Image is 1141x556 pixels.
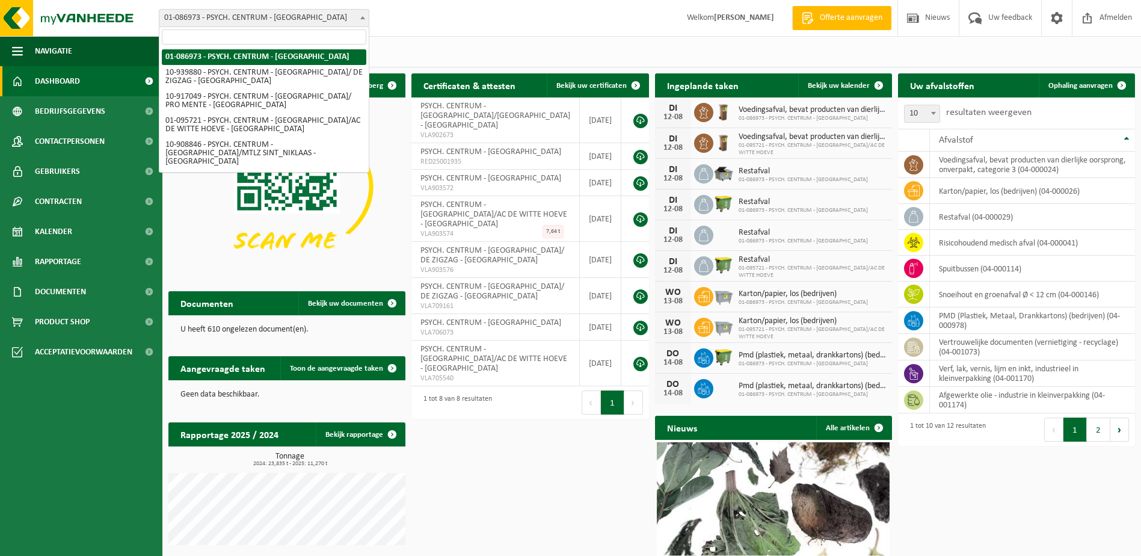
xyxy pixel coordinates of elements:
span: PSYCH. CENTRUM - [GEOGRAPHIC_DATA]/ DE ZIGZAG - [GEOGRAPHIC_DATA] [420,246,564,265]
span: Restafval [739,197,868,207]
li: 10-908846 - PSYCH. CENTRUM - [GEOGRAPHIC_DATA]/MTLZ SINT_NIKLAAS - [GEOGRAPHIC_DATA] [162,137,366,170]
span: 2024: 23,835 t - 2025: 11,270 t [174,461,405,467]
span: PSYCH. CENTRUM - [GEOGRAPHIC_DATA]/AC DE WITTE HOEVE - [GEOGRAPHIC_DATA] [420,200,567,229]
p: Geen data beschikbaar. [180,391,393,399]
span: 01-086973 - PSYCH. CENTRUM - [GEOGRAPHIC_DATA] [739,360,886,368]
span: Rapportage [35,247,81,277]
span: Contracten [35,187,82,217]
span: 01-086973 - PSYCH. CENTRUM - ST HIERONYMUS - SINT-NIKLAAS [159,9,369,27]
span: PSYCH. CENTRUM - [GEOGRAPHIC_DATA] [420,318,561,327]
span: Offerte aanvragen [817,12,885,24]
span: Kalender [35,217,72,247]
span: Voedingsafval, bevat producten van dierlijke oorsprong, onverpakt, categorie 3 [739,132,886,142]
li: 01-095721 - PSYCH. CENTRUM - [GEOGRAPHIC_DATA]/AC DE WITTE HOEVE - [GEOGRAPHIC_DATA] [162,113,366,137]
a: Offerte aanvragen [792,6,891,30]
span: Dashboard [35,66,80,96]
div: WO [661,288,685,297]
td: snoeihout en groenafval Ø < 12 cm (04-000146) [930,282,1135,307]
span: Restafval [739,255,886,265]
span: PSYCH. CENTRUM - [GEOGRAPHIC_DATA] [420,174,561,183]
td: karton/papier, los (bedrijven) (04-000026) [930,178,1135,204]
span: 01-095721 - PSYCH. CENTRUM - [GEOGRAPHIC_DATA]/AC DE WITTE HOEVE [739,142,886,156]
span: 01-086973 - PSYCH. CENTRUM - [GEOGRAPHIC_DATA] [739,299,868,306]
button: 1 [601,391,624,415]
button: Verberg [347,73,404,97]
td: [DATE] [580,278,621,314]
span: VLA902673 [420,131,570,140]
a: Bekijk rapportage [316,422,404,446]
div: 12-08 [661,236,685,244]
td: [DATE] [580,170,621,196]
img: Download de VHEPlus App [168,97,405,276]
span: Gebruikers [35,156,80,187]
span: 01-086973 - PSYCH. CENTRUM - [GEOGRAPHIC_DATA] [739,115,886,122]
span: VLA706073 [420,328,570,338]
label: resultaten weergeven [946,108,1032,117]
strong: [PERSON_NAME] [714,13,774,22]
span: Voedingsafval, bevat producten van dierlijke oorsprong, onverpakt, categorie 3 [739,105,886,115]
td: risicohoudend medisch afval (04-000041) [930,230,1135,256]
div: DO [661,349,685,359]
span: Ophaling aanvragen [1048,82,1113,90]
button: Next [624,391,643,415]
div: DI [661,165,685,175]
span: Restafval [739,228,868,238]
button: 2 [1087,418,1110,442]
img: WB-1100-HPE-GN-50 [713,347,734,367]
span: Karton/papier, los (bedrijven) [739,289,868,299]
span: Pmd (plastiek, metaal, drankkartons) (bedrijven) [739,381,886,391]
h2: Certificaten & attesten [411,73,527,97]
div: 12-08 [661,205,685,214]
div: 14-08 [661,389,685,398]
div: DI [661,226,685,236]
span: 01-086973 - PSYCH. CENTRUM - [GEOGRAPHIC_DATA] [739,238,868,245]
div: 12-08 [661,144,685,152]
span: 01-086973 - PSYCH. CENTRUM - [GEOGRAPHIC_DATA] [739,391,886,398]
span: PSYCH. CENTRUM - [GEOGRAPHIC_DATA]/[GEOGRAPHIC_DATA] - [GEOGRAPHIC_DATA] [420,102,570,130]
span: PSYCH. CENTRUM - [GEOGRAPHIC_DATA]/AC DE WITTE HOEVE - [GEOGRAPHIC_DATA] [420,345,567,373]
td: spuitbussen (04-000114) [930,256,1135,282]
span: Restafval [739,167,868,176]
span: Bekijk uw kalender [808,82,870,90]
h2: Ingeplande taken [655,73,751,97]
button: 1 [1063,418,1087,442]
span: 01-086973 - PSYCH. CENTRUM - [GEOGRAPHIC_DATA] [739,207,868,214]
div: DO [661,380,685,389]
li: 01-086973 - PSYCH. CENTRUM - [GEOGRAPHIC_DATA] [162,49,366,65]
h2: Aangevraagde taken [168,356,277,380]
a: Bekijk uw documenten [298,291,404,315]
div: 12-08 [661,113,685,122]
span: Acceptatievoorwaarden [35,337,132,367]
span: Bekijk uw certificaten [556,82,627,90]
a: Toon de aangevraagde taken [280,356,404,380]
div: WO [661,318,685,328]
span: Contactpersonen [35,126,105,156]
div: DI [661,196,685,205]
span: 01-086973 - PSYCH. CENTRUM - ST HIERONYMUS - SINT-NIKLAAS [159,10,369,26]
td: [DATE] [580,196,621,242]
span: 01-095721 - PSYCH. CENTRUM - [GEOGRAPHIC_DATA]/AC DE WITTE HOEVE [739,265,886,279]
a: Bekijk uw kalender [798,73,891,97]
span: 01-086973 - PSYCH. CENTRUM - [GEOGRAPHIC_DATA] [739,176,868,184]
a: Bekijk uw certificaten [547,73,648,97]
img: WB-0140-HPE-BN-01 [713,132,734,152]
h2: Uw afvalstoffen [898,73,986,97]
button: Previous [1044,418,1063,442]
span: Bekijk uw documenten [308,300,383,307]
td: vertrouwelijke documenten (vernietiging - recyclage) (04-001073) [930,334,1135,360]
td: restafval (04-000029) [930,204,1135,230]
h3: Tonnage [174,453,405,467]
div: 1 tot 8 van 8 resultaten [417,389,492,416]
td: afgewerkte olie - industrie in kleinverpakking (04-001174) [930,387,1135,413]
span: Bedrijfsgegevens [35,96,105,126]
span: VLA903574 [420,229,570,239]
span: PSYCH. CENTRUM - [GEOGRAPHIC_DATA] [420,147,561,156]
li: 10-917049 - PSYCH. CENTRUM - [GEOGRAPHIC_DATA]/ PRO MENTE - [GEOGRAPHIC_DATA] [162,89,366,113]
span: RED25001935 [420,157,570,167]
button: Next [1110,418,1129,442]
span: 01-095721 - PSYCH. CENTRUM - [GEOGRAPHIC_DATA]/AC DE WITTE HOEVE [739,326,886,341]
img: WB-1100-HPE-GN-50 [713,255,734,275]
td: PMD (Plastiek, Metaal, Drankkartons) (bedrijven) (04-000978) [930,307,1135,334]
span: VLA903572 [420,184,570,193]
span: Verberg [357,82,383,90]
